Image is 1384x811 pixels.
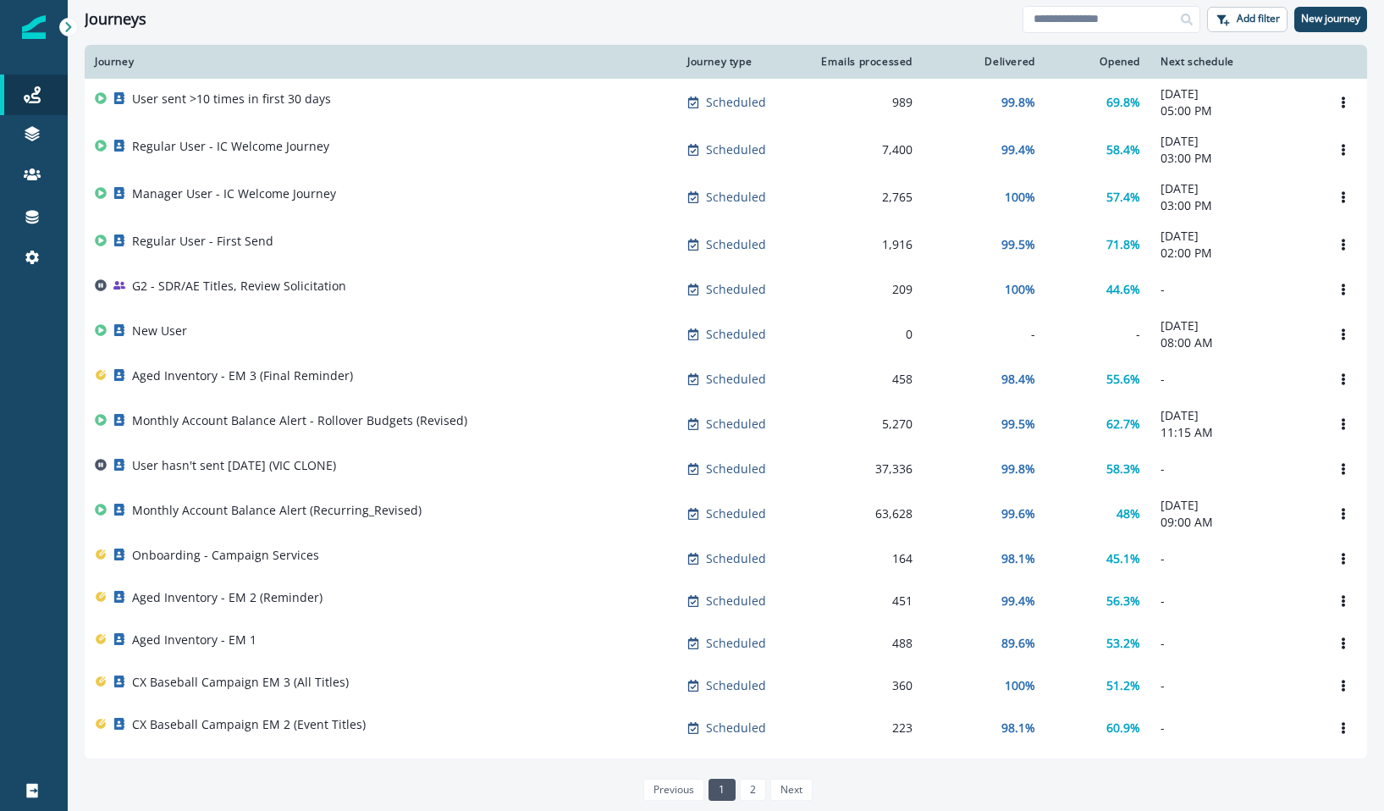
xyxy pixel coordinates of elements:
a: CX Baseball Campaign EM 2 (Event Titles)Scheduled22398.1%60.9%-Options [85,707,1367,749]
p: Scheduled [706,461,766,477]
div: 223 [814,720,913,737]
ul: Pagination [639,779,813,801]
a: Page 2 [740,779,766,801]
p: 99.5% [1001,416,1035,433]
p: Scheduled [706,189,766,206]
p: 99.8% [1001,94,1035,111]
button: Options [1330,673,1357,698]
p: Scheduled [706,505,766,522]
p: 71.8% [1106,236,1140,253]
div: - [933,326,1035,343]
a: New UserScheduled0--[DATE]08:00 AMOptions [85,311,1367,358]
p: 57.4% [1106,189,1140,206]
button: Options [1330,411,1357,437]
div: Opened [1056,55,1140,69]
div: - [1056,326,1140,343]
div: Delivered [933,55,1035,69]
button: Options [1330,456,1357,482]
div: Next schedule [1161,55,1310,69]
p: - [1161,593,1310,610]
p: Manager User - IC Welcome Journey [132,185,336,202]
p: Scheduled [706,371,766,388]
p: Regular User - IC Welcome Journey [132,138,329,155]
div: 2,765 [814,189,913,206]
p: New User [132,323,187,339]
p: Scheduled [706,281,766,298]
button: Options [1330,588,1357,614]
p: Regular User - First Send [132,233,273,250]
button: Options [1330,631,1357,656]
a: CX Baseball Campaign EM 1Scheduled247100%100%-Options [85,749,1367,792]
p: 99.4% [1001,593,1035,610]
p: Scheduled [706,94,766,111]
p: G2 - SDR/AE Titles, Review Solicitation [132,278,346,295]
button: Options [1330,185,1357,210]
p: 99.8% [1001,461,1035,477]
p: 03:00 PM [1161,150,1310,167]
a: Onboarding - Campaign ServicesScheduled16498.1%45.1%-Options [85,538,1367,580]
div: 989 [814,94,913,111]
p: 62.7% [1106,416,1140,433]
div: Emails processed [814,55,913,69]
button: Options [1330,232,1357,257]
button: Options [1330,367,1357,392]
p: 56.3% [1106,593,1140,610]
p: Scheduled [706,635,766,652]
button: Options [1330,322,1357,347]
button: Options [1330,758,1357,783]
p: Aged Inventory - EM 1 [132,632,256,648]
a: G2 - SDR/AE Titles, Review SolicitationScheduled209100%44.6%-Options [85,268,1367,311]
div: 451 [814,593,913,610]
div: 7,400 [814,141,913,158]
p: 99.4% [1001,141,1035,158]
button: New journey [1294,7,1367,32]
p: Scheduled [706,326,766,343]
p: 100% [1005,281,1035,298]
p: [DATE] [1161,228,1310,245]
a: Monthly Account Balance Alert - Rollover Budgets (Revised)Scheduled5,27099.5%62.7%[DATE]11:15 AMO... [85,400,1367,448]
button: Options [1330,137,1357,163]
div: 209 [814,281,913,298]
div: 5,270 [814,416,913,433]
p: Aged Inventory - EM 3 (Final Reminder) [132,367,353,384]
p: 100% [1005,677,1035,694]
a: Regular User - IC Welcome JourneyScheduled7,40099.4%58.4%[DATE]03:00 PMOptions [85,126,1367,174]
a: CX Baseball Campaign EM 3 (All Titles)Scheduled360100%51.2%-Options [85,665,1367,707]
button: Options [1330,90,1357,115]
p: 03:00 PM [1161,197,1310,214]
p: CX Baseball Campaign EM 2 (Event Titles) [132,716,366,733]
a: Aged Inventory - EM 3 (Final Reminder)Scheduled45898.4%55.6%-Options [85,358,1367,400]
p: Scheduled [706,720,766,737]
p: Aged Inventory - EM 2 (Reminder) [132,589,323,606]
p: 02:00 PM [1161,245,1310,262]
button: Options [1330,546,1357,571]
img: Inflection [22,15,46,39]
a: User hasn't sent [DATE] (VIC CLONE)Scheduled37,33699.8%58.3%-Options [85,448,1367,490]
p: - [1161,550,1310,567]
p: [DATE] [1161,180,1310,197]
div: 37,336 [814,461,913,477]
p: 99.5% [1001,236,1035,253]
p: Scheduled [706,593,766,610]
p: User sent >10 times in first 30 days [132,91,331,108]
div: 63,628 [814,505,913,522]
p: 05:00 PM [1161,102,1310,119]
p: 45.1% [1106,550,1140,567]
p: 58.4% [1106,141,1140,158]
button: Options [1330,501,1357,527]
p: New journey [1301,13,1360,25]
p: - [1161,677,1310,694]
div: Journey type [687,55,794,69]
p: 44.6% [1106,281,1140,298]
a: Page 1 is your current page [709,779,735,801]
button: Add filter [1207,7,1288,32]
p: - [1161,371,1310,388]
a: Manager User - IC Welcome JourneyScheduled2,765100%57.4%[DATE]03:00 PMOptions [85,174,1367,221]
p: - [1161,635,1310,652]
p: 98.4% [1001,371,1035,388]
p: Add filter [1237,13,1280,25]
p: Scheduled [706,677,766,694]
p: 98.1% [1001,550,1035,567]
p: Scheduled [706,416,766,433]
p: 58.3% [1106,461,1140,477]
